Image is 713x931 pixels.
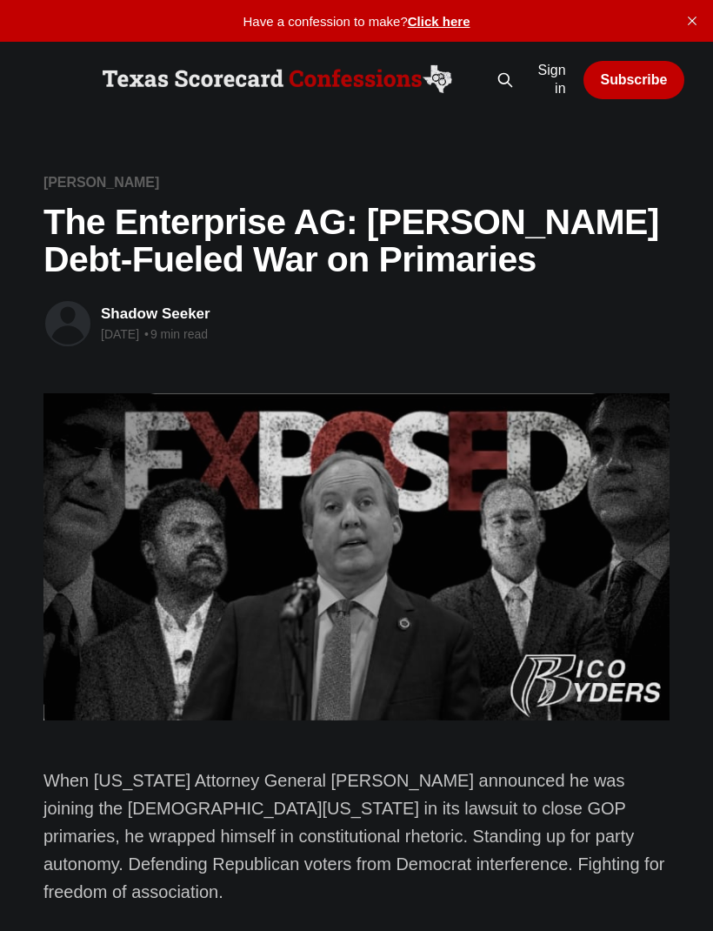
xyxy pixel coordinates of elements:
[43,299,92,348] a: Read more of Shadow Seeker
[493,66,519,94] button: Search this site
[43,204,670,278] h1: The Enterprise AG: [PERSON_NAME] Debt-Fueled War on Primaries
[583,61,685,99] a: Subscribe
[101,305,210,322] a: Shadow Seeker
[98,63,458,97] img: Scorecard Confessions
[536,62,566,98] a: Sign in
[43,393,670,720] img: The Enterprise AG: Paxton’s Debt-Fueled War on Primaries
[144,327,149,342] span: •
[43,767,670,906] p: When [US_STATE] Attorney General [PERSON_NAME] announced he was joining the [DEMOGRAPHIC_DATA][US...
[43,175,159,190] a: [PERSON_NAME]
[143,327,208,341] span: 9 min read
[101,327,139,341] time: [DATE]
[547,846,713,931] iframe: portal-trigger
[678,7,706,35] button: close
[408,14,470,29] a: Click here
[243,14,408,29] span: Have a confession to make?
